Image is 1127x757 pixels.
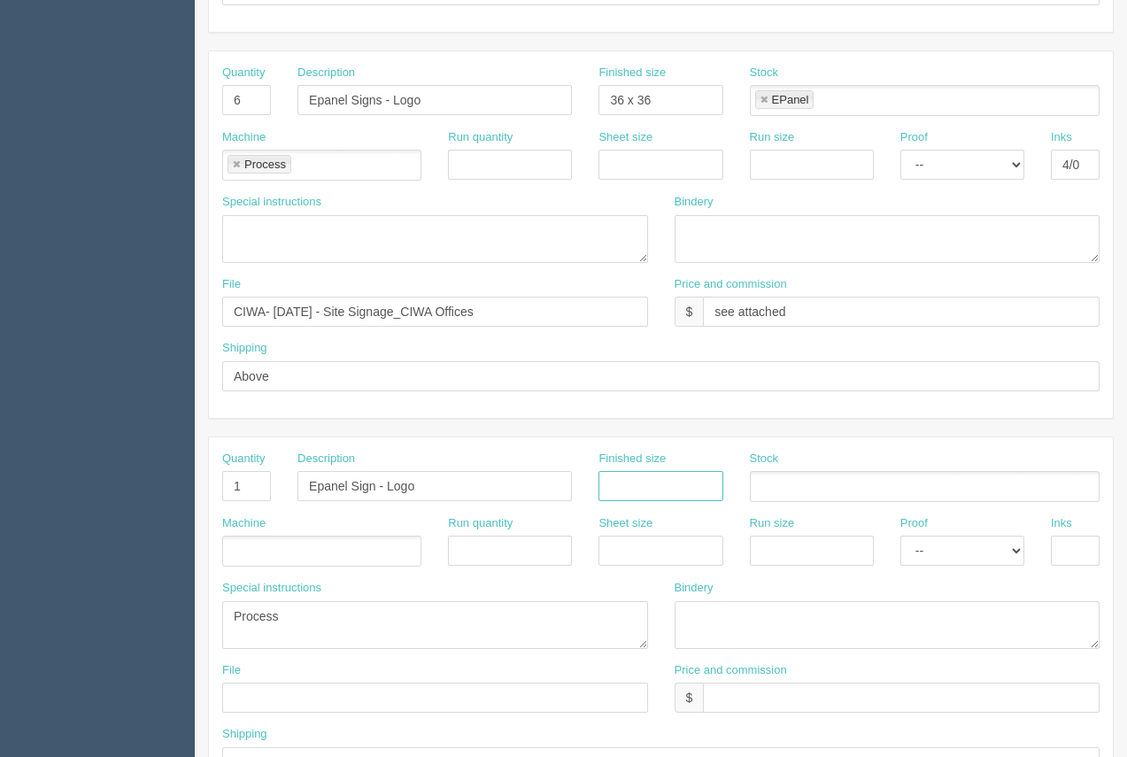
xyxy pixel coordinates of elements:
label: Machine [222,129,266,146]
label: Stock [750,65,779,81]
textarea: 4/ 0 - print and cut after [PERSON_NAME] ND Graphics....$542.70 15 yds of 60" IJ180MC $706.20 15 ... [222,215,648,263]
label: File [222,662,241,679]
label: Description [297,451,355,467]
label: Run quantity [448,515,513,532]
label: File [222,276,241,293]
label: Run size [750,129,795,146]
label: Inks [1051,515,1072,532]
label: Quantity [222,65,265,81]
label: Price and commission [675,662,787,679]
div: $ [675,297,704,327]
label: Run size [750,515,795,532]
label: Finished size [598,451,666,467]
label: Quantity [222,451,265,467]
label: Run quantity [448,129,513,146]
label: Machine [222,515,266,532]
label: Special instructions [222,580,321,597]
label: Bindery [675,580,714,597]
div: EPanel [772,94,809,105]
label: Inks [1051,129,1072,146]
label: Proof [900,129,928,146]
label: Price and commission [675,276,787,293]
label: Proof [900,515,928,532]
label: Sheet size [598,515,652,532]
div: $ [675,683,704,713]
textarea: Polymershapes......$663.05 120" x 60" sheets of epanel cut to: 89 x 58 (x 3) / 51 x 58 ( x 1) / 8... [222,601,648,649]
label: Special instructions [222,194,321,211]
label: Finished size [598,65,666,81]
label: Bindery [675,194,714,211]
label: Shipping [222,340,267,357]
textarea: [PERSON_NAME](3M), weed, mask - ARB [675,215,1100,263]
label: Description [297,65,355,81]
label: Stock [750,451,779,467]
div: Process [244,158,286,170]
label: Shipping [222,726,267,743]
label: Sheet size [598,129,652,146]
